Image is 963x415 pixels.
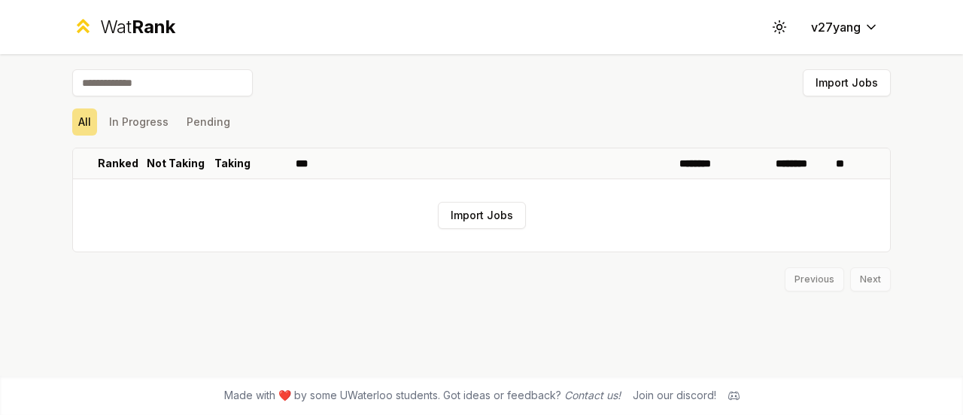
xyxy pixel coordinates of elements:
[438,202,526,229] button: Import Jobs
[100,15,175,39] div: Wat
[633,388,716,403] div: Join our discord!
[98,156,138,171] p: Ranked
[181,108,236,136] button: Pending
[803,69,891,96] button: Import Jobs
[214,156,251,171] p: Taking
[147,156,205,171] p: Not Taking
[72,15,175,39] a: WatRank
[132,16,175,38] span: Rank
[799,14,891,41] button: v27yang
[72,108,97,136] button: All
[224,388,621,403] span: Made with ❤️ by some UWaterloo students. Got ideas or feedback?
[564,389,621,401] a: Contact us!
[811,18,861,36] span: v27yang
[103,108,175,136] button: In Progress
